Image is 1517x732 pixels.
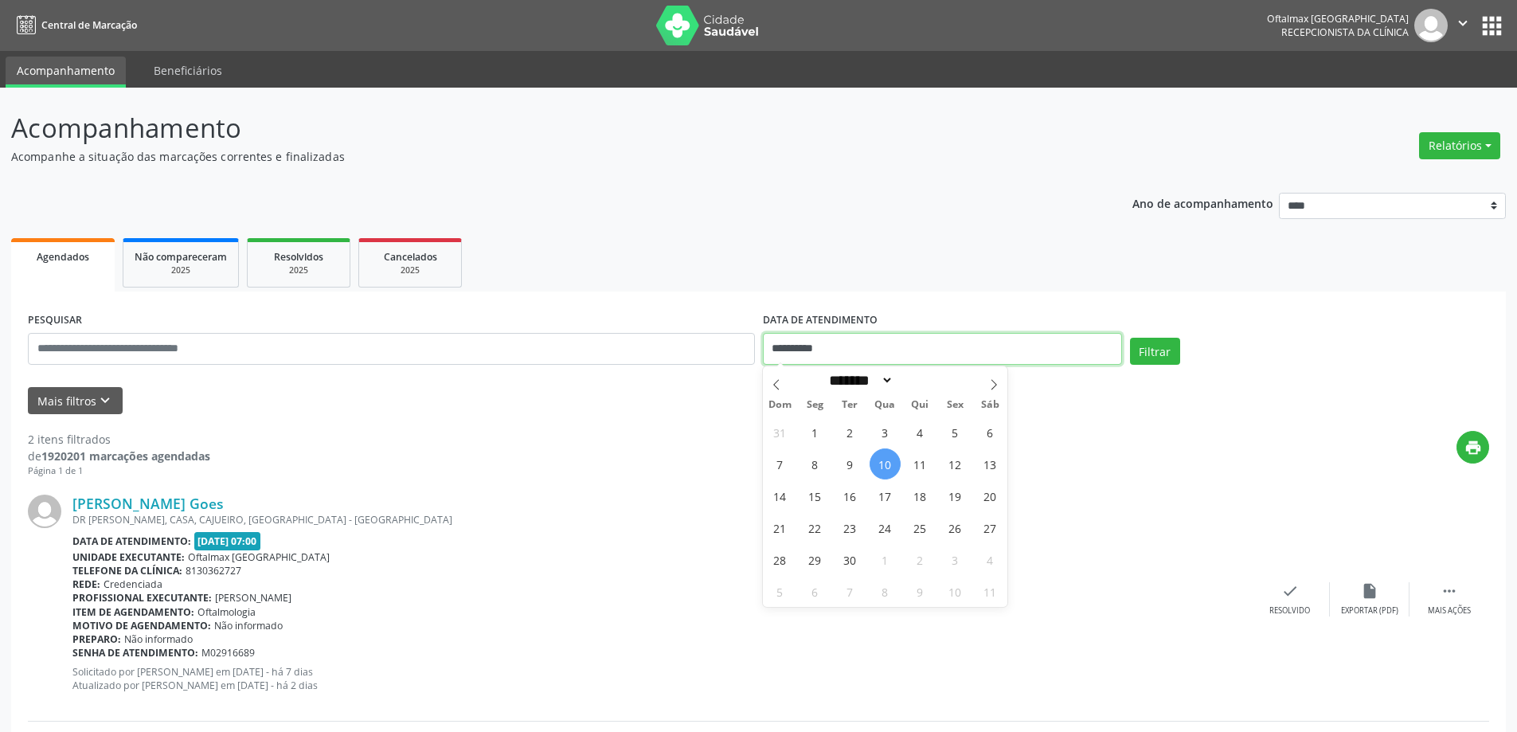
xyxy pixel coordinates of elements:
span: Agendados [37,250,89,264]
div: Oftalmax [GEOGRAPHIC_DATA] [1267,12,1409,25]
span: Setembro 9, 2025 [835,448,866,480]
div: Resolvido [1269,605,1310,617]
span: Setembro 15, 2025 [800,480,831,511]
b: Profissional executante: [72,591,212,605]
span: Outubro 8, 2025 [870,576,901,607]
div: 2025 [259,264,338,276]
p: Acompanhamento [11,108,1058,148]
b: Data de atendimento: [72,534,191,548]
i: check [1281,582,1299,600]
span: Outubro 3, 2025 [940,544,971,575]
a: Acompanhamento [6,57,126,88]
span: Outubro 1, 2025 [870,544,901,575]
span: Setembro 27, 2025 [975,512,1006,543]
div: 2 itens filtrados [28,431,210,448]
select: Month [824,372,894,389]
b: Telefone da clínica: [72,564,182,577]
button: print [1456,431,1489,464]
span: Sex [937,400,972,410]
span: Central de Marcação [41,18,137,32]
span: Setembro 10, 2025 [870,448,901,480]
span: Qui [902,400,937,410]
span: Ter [832,400,867,410]
a: Central de Marcação [11,12,137,38]
button: apps [1478,12,1506,40]
div: Página 1 de 1 [28,464,210,478]
img: img [1414,9,1448,42]
div: 2025 [135,264,227,276]
i: insert_drive_file [1361,582,1378,600]
span: Outubro 9, 2025 [905,576,936,607]
span: M02916689 [201,646,255,660]
div: 2025 [370,264,450,276]
span: Setembro 1, 2025 [800,417,831,448]
span: Outubro 4, 2025 [975,544,1006,575]
p: Acompanhe a situação das marcações correntes e finalizadas [11,148,1058,165]
div: Exportar (PDF) [1341,605,1398,617]
i: print [1464,439,1482,456]
span: Não compareceram [135,250,227,264]
span: Outubro 7, 2025 [835,576,866,607]
span: Setembro 2, 2025 [835,417,866,448]
span: Outubro 11, 2025 [975,576,1006,607]
a: [PERSON_NAME] Goes [72,495,224,512]
b: Unidade executante: [72,550,185,564]
i:  [1454,14,1472,32]
span: Setembro 18, 2025 [905,480,936,511]
span: Setembro 19, 2025 [940,480,971,511]
span: Credenciada [104,577,162,591]
span: Setembro 23, 2025 [835,512,866,543]
span: Setembro 17, 2025 [870,480,901,511]
span: Setembro 26, 2025 [940,512,971,543]
span: Oftalmax [GEOGRAPHIC_DATA] [188,550,330,564]
span: Não informado [214,619,283,632]
span: Dom [763,400,798,410]
b: Rede: [72,577,100,591]
strong: 1920201 marcações agendadas [41,448,210,464]
b: Senha de atendimento: [72,646,198,660]
button: Filtrar [1130,338,1180,365]
button: Mais filtroskeyboard_arrow_down [28,387,123,415]
button: Relatórios [1419,132,1500,159]
span: Setembro 5, 2025 [940,417,971,448]
i: keyboard_arrow_down [96,392,114,409]
span: [DATE] 07:00 [194,532,261,550]
span: Cancelados [384,250,437,264]
b: Preparo: [72,632,121,646]
div: Mais ações [1428,605,1471,617]
span: Setembro 8, 2025 [800,448,831,480]
label: DATA DE ATENDIMENTO [763,308,878,333]
span: Seg [797,400,832,410]
span: Setembro 22, 2025 [800,512,831,543]
span: Setembro 16, 2025 [835,480,866,511]
b: Motivo de agendamento: [72,619,211,632]
span: Setembro 21, 2025 [764,512,796,543]
span: Setembro 28, 2025 [764,544,796,575]
p: Ano de acompanhamento [1132,193,1273,213]
span: Setembro 6, 2025 [975,417,1006,448]
span: Agosto 31, 2025 [764,417,796,448]
span: [PERSON_NAME] [215,591,291,605]
div: DR [PERSON_NAME], CASA, CAJUEIRO, [GEOGRAPHIC_DATA] - [GEOGRAPHIC_DATA] [72,513,1250,526]
div: de [28,448,210,464]
span: Outubro 6, 2025 [800,576,831,607]
span: Não informado [124,632,193,646]
span: Setembro 7, 2025 [764,448,796,480]
span: Setembro 13, 2025 [975,448,1006,480]
a: Beneficiários [143,57,233,84]
span: Setembro 12, 2025 [940,448,971,480]
span: Setembro 3, 2025 [870,417,901,448]
span: Oftalmologia [197,605,256,619]
span: Setembro 25, 2025 [905,512,936,543]
span: Resolvidos [274,250,323,264]
label: PESQUISAR [28,308,82,333]
span: Setembro 30, 2025 [835,544,866,575]
span: 8130362727 [186,564,241,577]
span: Outubro 10, 2025 [940,576,971,607]
span: Sáb [972,400,1007,410]
p: Solicitado por [PERSON_NAME] em [DATE] - há 7 dias Atualizado por [PERSON_NAME] em [DATE] - há 2 ... [72,665,1250,692]
input: Year [893,372,946,389]
span: Qua [867,400,902,410]
button:  [1448,9,1478,42]
span: Setembro 11, 2025 [905,448,936,480]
